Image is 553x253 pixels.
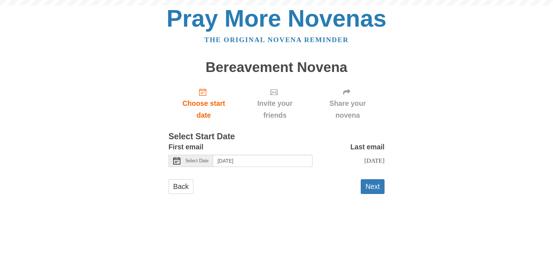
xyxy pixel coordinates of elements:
[168,60,385,75] h1: Bereavement Novena
[176,98,232,121] span: Choose start date
[350,141,385,153] label: Last email
[318,98,377,121] span: Share your novena
[364,157,385,164] span: [DATE]
[185,158,208,163] span: Select Date
[239,82,311,125] div: Click "Next" to confirm your start date first.
[168,82,239,125] a: Choose start date
[204,36,349,44] a: The original novena reminder
[246,98,304,121] span: Invite your friends
[361,179,385,194] button: Next
[311,82,385,125] div: Click "Next" to confirm your start date first.
[168,179,193,194] a: Back
[168,141,203,153] label: First email
[167,5,387,32] a: Pray More Novenas
[168,132,385,141] h3: Select Start Date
